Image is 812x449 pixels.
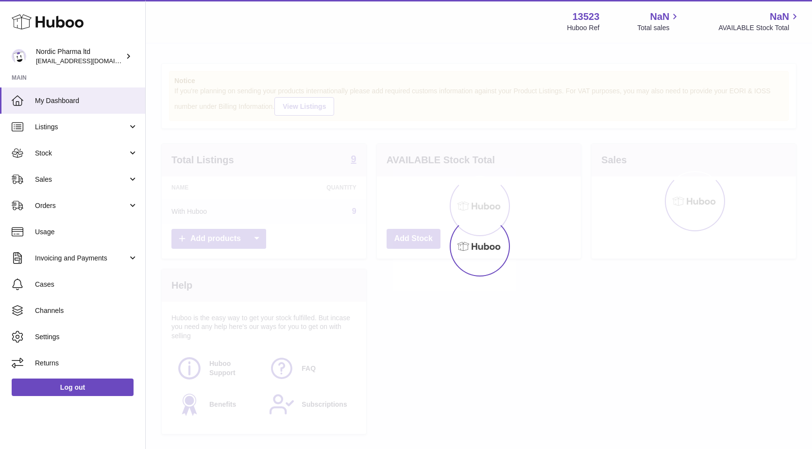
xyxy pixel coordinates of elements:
[35,227,138,237] span: Usage
[12,379,134,396] a: Log out
[567,23,599,33] div: Huboo Ref
[36,57,143,65] span: [EMAIL_ADDRESS][DOMAIN_NAME]
[718,23,800,33] span: AVAILABLE Stock Total
[35,306,138,315] span: Channels
[35,254,128,263] span: Invoicing and Payments
[12,49,26,64] img: chika.alabi@nordicpharma.com
[35,96,138,105] span: My Dashboard
[718,10,800,33] a: NaN AVAILABLE Stock Total
[35,175,128,184] span: Sales
[35,332,138,342] span: Settings
[637,23,680,33] span: Total sales
[573,10,600,23] strong: 13523
[637,10,680,33] a: NaN Total sales
[36,47,123,66] div: Nordic Pharma ltd
[35,359,138,368] span: Returns
[35,201,128,210] span: Orders
[35,149,128,158] span: Stock
[770,10,789,23] span: NaN
[35,280,138,289] span: Cases
[650,10,669,23] span: NaN
[35,122,128,132] span: Listings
